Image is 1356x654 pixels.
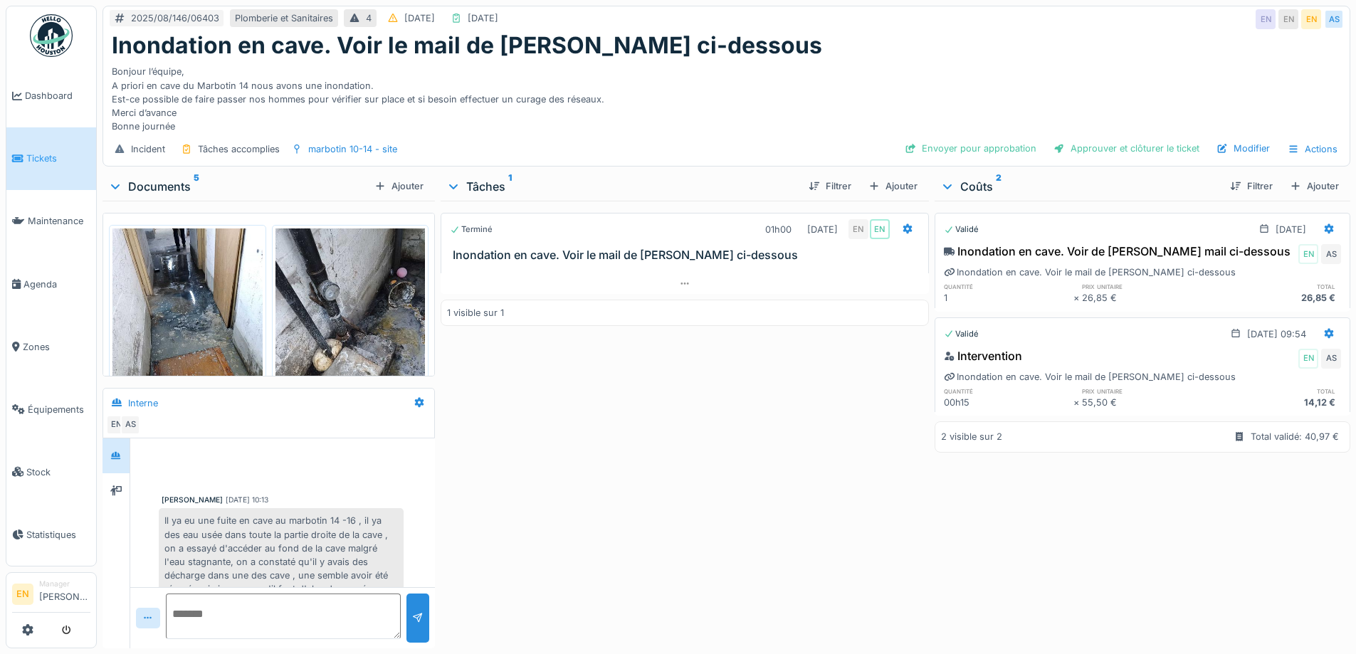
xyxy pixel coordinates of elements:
span: Stock [26,465,90,479]
h6: prix unitaire [1082,282,1212,291]
div: Ajouter [369,176,429,196]
div: AS [1324,9,1344,29]
div: Bonjour l’équipe, A priori en cave du Marbotin 14 nous avons une inondation. Est-ce possible de f... [112,59,1341,133]
div: Coûts [940,178,1219,195]
div: [DATE] [1276,223,1306,236]
div: Manager [39,579,90,589]
h6: quantité [944,282,1073,291]
div: Inondation en cave. Voir le mail de [PERSON_NAME] ci-dessous [944,265,1236,279]
div: [DATE] 10:13 [226,495,268,505]
div: Documents [108,178,369,195]
a: Statistiques [6,503,96,566]
div: EN [870,219,890,239]
div: AS [120,415,140,435]
div: EN [1301,9,1321,29]
span: Tickets [26,152,90,165]
div: AS [1321,349,1341,369]
div: Inondation en cave. Voir le mail de [PERSON_NAME] ci-dessous [944,370,1236,384]
sup: 1 [508,178,512,195]
div: Tâches accomplies [198,142,280,156]
div: [PERSON_NAME] [162,495,223,505]
div: 1 visible sur 1 [447,306,504,320]
span: Statistiques [26,528,90,542]
div: Validé [944,223,979,236]
a: Stock [6,441,96,503]
div: EN [1298,349,1318,369]
div: Modifier [1211,139,1276,158]
li: [PERSON_NAME] [39,579,90,609]
div: 2 visible sur 2 [941,430,1002,443]
div: Tâches [446,178,797,195]
div: marbotin 10-14 - site [308,142,397,156]
span: Dashboard [25,89,90,102]
div: 2025/08/146/06403 [131,11,219,25]
div: Ajouter [863,176,923,196]
h6: quantité [944,386,1073,396]
img: 08wsdjcbycfgj77b1ey71zzibjm9 [275,228,426,428]
div: [DATE] [807,223,838,236]
span: Équipements [28,403,90,416]
img: akmf7iblic3ye4dknmfeqm8ewoou [112,228,263,428]
div: EN [106,415,126,435]
div: 14,12 € [1212,396,1341,409]
div: 55,50 € [1082,396,1212,409]
div: Filtrer [1224,176,1278,196]
div: Il ya eu une fuite en cave au marbotin 14 -16 , il ya des eau usée dans toute la partie droite de... [159,508,404,629]
li: EN [12,584,33,605]
div: Ajouter [1284,176,1345,196]
div: 1 [944,291,1073,305]
sup: 5 [194,178,199,195]
h6: prix unitaire [1082,386,1212,396]
div: EN [848,219,868,239]
div: Filtrer [803,176,857,196]
span: Zones [23,340,90,354]
sup: 2 [996,178,1002,195]
a: Maintenance [6,190,96,253]
div: Interne [128,396,158,410]
div: Actions [1281,139,1344,159]
div: Incident [131,142,165,156]
div: 26,85 € [1212,291,1341,305]
div: 4 [366,11,372,25]
span: Maintenance [28,214,90,228]
span: Agenda [23,278,90,291]
img: Badge_color-CXgf-gQk.svg [30,14,73,57]
h6: total [1212,386,1341,396]
a: Zones [6,315,96,378]
div: Approuver et clôturer le ticket [1048,139,1205,158]
div: Plomberie et Sanitaires [235,11,333,25]
a: Dashboard [6,65,96,127]
div: Validé [944,328,979,340]
div: × [1073,396,1083,409]
div: [DATE] [404,11,435,25]
a: Agenda [6,253,96,315]
div: Envoyer pour approbation [899,139,1042,158]
div: [DATE] 09:54 [1247,327,1306,341]
h6: total [1212,282,1341,291]
a: Tickets [6,127,96,190]
div: Intervention [944,347,1022,364]
div: Terminé [450,223,493,236]
div: × [1073,291,1083,305]
a: Équipements [6,378,96,441]
div: 01h00 [765,223,792,236]
div: EN [1298,244,1318,264]
div: 00h15 [944,396,1073,409]
div: EN [1256,9,1276,29]
div: EN [1278,9,1298,29]
div: [DATE] [468,11,498,25]
div: Total validé: 40,97 € [1251,430,1339,443]
h3: Inondation en cave. Voir le mail de [PERSON_NAME] ci-dessous [453,248,922,262]
a: EN Manager[PERSON_NAME] [12,579,90,613]
div: Inondation en cave. Voir de [PERSON_NAME] mail ci-dessous [944,243,1291,260]
div: AS [1321,244,1341,264]
h1: Inondation en cave. Voir le mail de [PERSON_NAME] ci-dessous [112,32,822,59]
div: 26,85 € [1082,291,1212,305]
